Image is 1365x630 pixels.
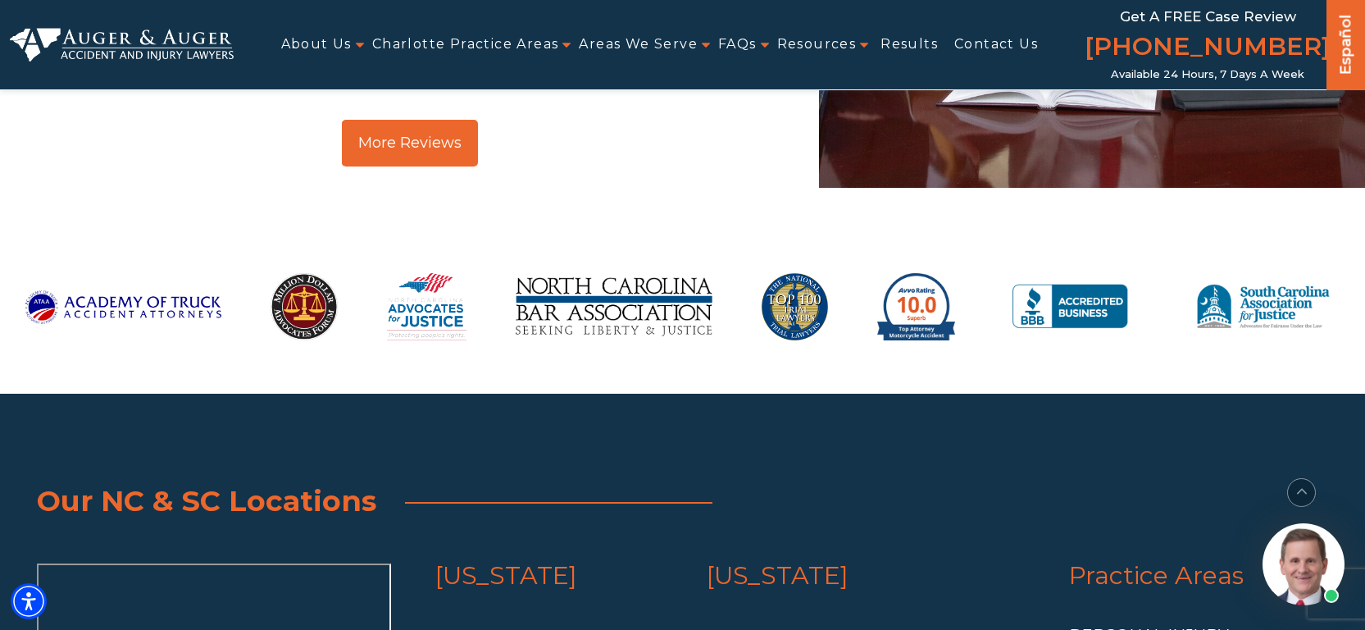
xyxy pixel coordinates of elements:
a: About Us [281,26,352,63]
span: Get a FREE Case Review [1120,8,1296,25]
a: Contact Us [954,26,1038,63]
a: [PHONE_NUMBER] [1085,29,1331,68]
img: Auger & Auger Accident and Injury Lawyers Logo [10,28,234,62]
a: [US_STATE] [707,560,849,591]
a: More Reviews [342,120,478,167]
img: avvo-motorcycle [877,245,955,368]
img: North Carolina Advocates for Justice [387,245,467,368]
a: Charlotte Practice Areas [372,26,559,63]
img: South Carolina Association for Justice [1185,245,1341,368]
a: Resources [777,26,857,63]
img: Academy-of-Truck-Accident-Attorneys [25,245,221,368]
img: BBB Accredited Business [1004,245,1135,368]
img: Intaker widget Avatar [1263,523,1345,605]
div: Accessibility Menu [11,583,47,619]
span: Available 24 Hours, 7 Days a Week [1111,68,1304,81]
a: [US_STATE] [435,560,577,591]
a: Areas We Serve [579,26,698,63]
img: Top 100 Trial Lawyers [762,245,829,368]
a: Practice Areas [1069,560,1244,591]
span: More Reviews [358,135,462,150]
img: North Carolina Bar Association [516,245,712,368]
a: FAQs [718,26,757,63]
button: scroll to up [1287,478,1316,507]
a: Results [880,26,938,63]
img: MillionDollarAdvocatesForum [271,245,338,368]
span: Our NC & SC Locations [37,483,376,518]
